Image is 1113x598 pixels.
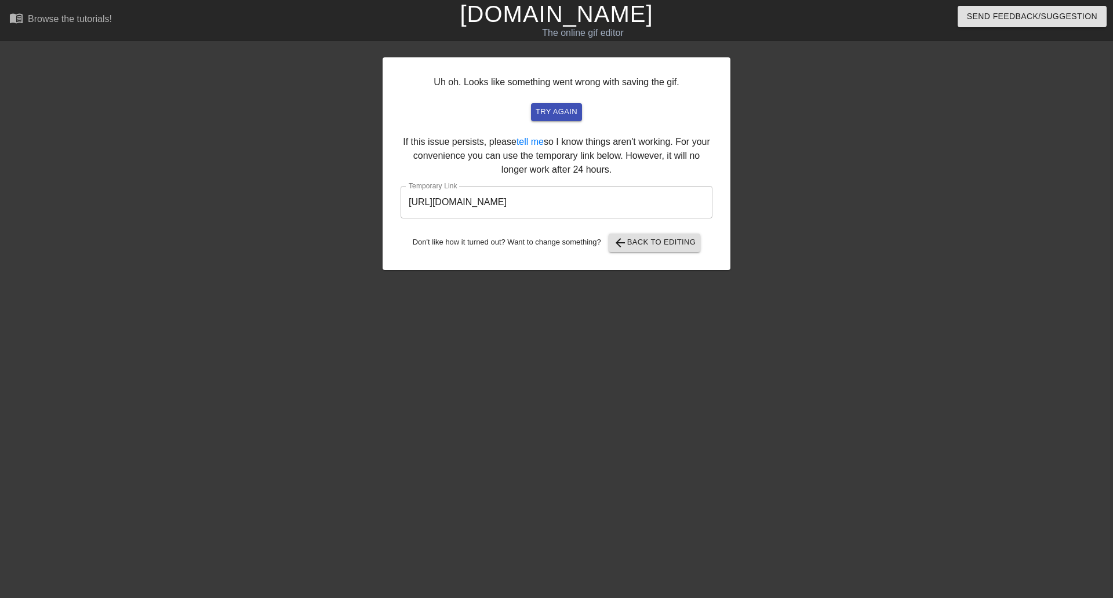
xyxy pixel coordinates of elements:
span: Back to Editing [613,236,696,250]
span: try again [536,105,577,119]
span: menu_book [9,11,23,25]
button: try again [531,103,582,121]
a: tell me [517,137,544,147]
button: Back to Editing [609,234,701,252]
span: Send Feedback/Suggestion [967,9,1097,24]
a: Browse the tutorials! [9,11,112,29]
span: arrow_back [613,236,627,250]
div: The online gif editor [377,26,789,40]
div: Browse the tutorials! [28,14,112,24]
button: Send Feedback/Suggestion [958,6,1107,27]
a: [DOMAIN_NAME] [460,1,653,27]
input: bare [401,186,712,218]
div: Uh oh. Looks like something went wrong with saving the gif. If this issue persists, please so I k... [383,57,730,270]
div: Don't like how it turned out? Want to change something? [401,234,712,252]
